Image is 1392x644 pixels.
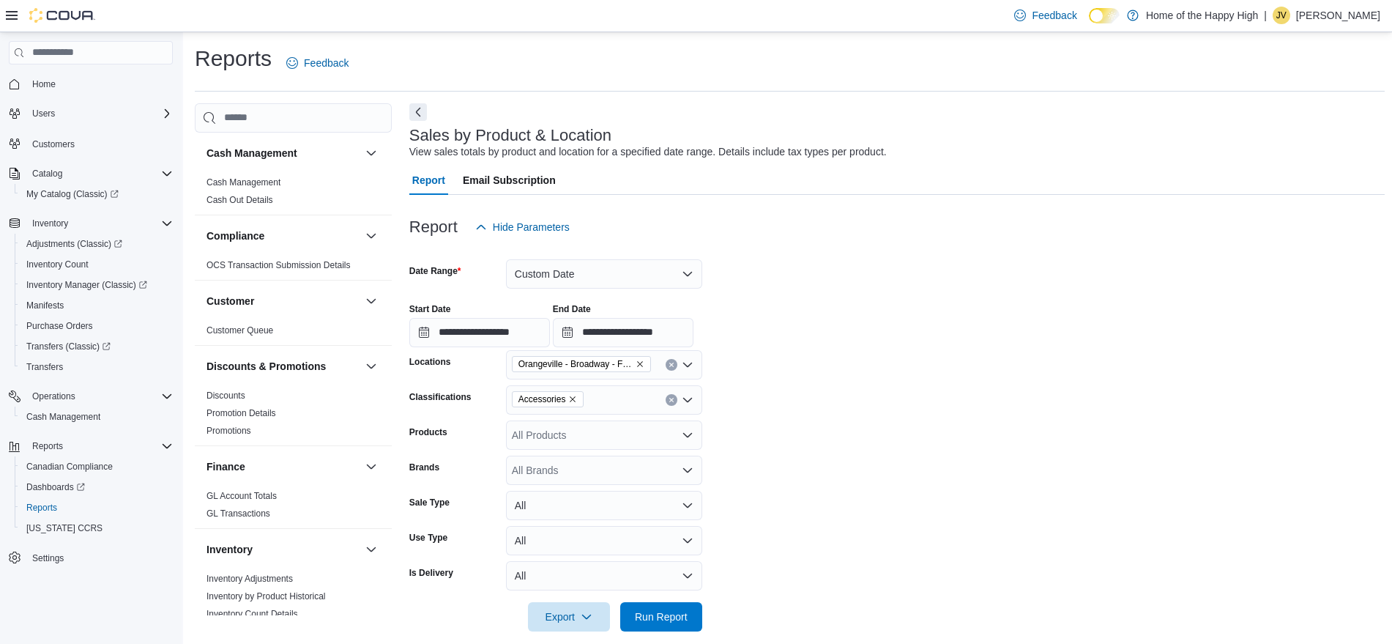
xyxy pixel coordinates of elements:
button: Cash Management [362,144,380,162]
h3: Sales by Product & Location [409,127,611,144]
button: Finance [362,458,380,475]
span: Inventory Count [21,256,173,273]
span: Transfers (Classic) [26,341,111,352]
span: Operations [32,391,75,402]
label: Use Type [409,532,447,544]
button: Inventory Count [15,254,179,275]
button: Discounts & Promotions [206,359,360,374]
img: Cova [29,8,95,23]
span: Adjustments (Classic) [26,238,122,250]
div: View sales totals by product and location for a specified date range. Details include tax types p... [409,144,887,160]
button: Run Report [620,602,702,632]
a: GL Transactions [206,508,270,519]
button: Open list of options [682,429,693,441]
a: Cash Out Details [206,195,273,205]
button: Manifests [15,295,179,316]
a: [US_STATE] CCRS [21,519,108,537]
span: Adjustments (Classic) [21,235,173,253]
div: Jennifer Verney [1273,7,1290,24]
a: Reports [21,499,63,517]
a: Inventory Manager (Classic) [15,275,179,295]
button: Export [528,602,610,632]
div: Customer [195,322,392,345]
p: | [1264,7,1267,24]
span: Cash Management [26,411,100,423]
a: Adjustments (Classic) [15,234,179,254]
span: Accessories [518,392,566,407]
label: Start Date [409,303,451,315]
button: Clear input [666,394,677,406]
span: Cash Management [21,408,173,426]
a: Feedback [280,48,354,78]
span: Report [412,166,445,195]
span: Inventory Manager (Classic) [21,276,173,294]
a: Dashboards [15,477,179,497]
span: Reports [21,499,173,517]
span: Dashboards [21,478,173,496]
span: Transfers [21,358,173,376]
span: Dashboards [26,481,85,493]
span: Manifests [26,300,64,311]
a: Promotions [206,426,251,436]
label: Locations [409,356,451,368]
p: [PERSON_NAME] [1296,7,1380,24]
button: All [506,491,702,520]
h3: Inventory [206,542,253,557]
a: Transfers [21,358,69,376]
p: Home of the Happy High [1146,7,1258,24]
span: Catalog [32,168,62,179]
a: Cash Management [206,177,280,188]
span: Feedback [1032,8,1076,23]
span: Discounts [206,390,245,401]
a: My Catalog (Classic) [15,184,179,204]
span: Catalog [26,165,173,182]
h3: Compliance [206,229,264,243]
label: Sale Type [409,497,450,508]
button: Inventory [26,215,74,232]
a: Purchase Orders [21,317,99,335]
a: Inventory Manager (Classic) [21,276,153,294]
button: Compliance [362,227,380,245]
a: Home [26,75,62,93]
a: Settings [26,549,70,567]
button: Inventory [3,213,179,234]
a: Adjustments (Classic) [21,235,128,253]
a: Inventory by Product Historical [206,591,326,602]
button: Open list of options [682,359,693,371]
input: Press the down key to open a popover containing a calendar. [553,318,693,347]
button: Catalog [3,163,179,184]
span: [US_STATE] CCRS [26,522,103,534]
h3: Customer [206,294,254,308]
span: Transfers (Classic) [21,338,173,355]
button: Users [3,103,179,124]
button: Operations [26,388,81,405]
button: Settings [3,547,179,569]
span: Customers [32,138,75,150]
a: Inventory Adjustments [206,574,293,584]
span: Purchase Orders [21,317,173,335]
button: All [506,561,702,591]
span: Customer Queue [206,325,273,336]
span: Purchase Orders [26,320,93,332]
a: GL Account Totals [206,491,277,501]
span: My Catalog (Classic) [21,185,173,203]
button: Purchase Orders [15,316,179,336]
label: Brands [409,462,439,473]
button: Next [409,103,427,121]
span: Reports [26,437,173,455]
span: Reports [32,440,63,452]
h3: Report [409,218,458,236]
span: Canadian Compliance [21,458,173,475]
span: Transfers [26,361,63,373]
button: Custom Date [506,259,702,289]
button: Reports [26,437,69,455]
span: Orangeville - Broadway - Fire & Flower [518,357,633,371]
span: My Catalog (Classic) [26,188,119,200]
span: Operations [26,388,173,405]
a: Inventory Count Details [206,609,298,619]
button: All [506,526,702,555]
button: Finance [206,459,360,474]
h3: Discounts & Promotions [206,359,326,374]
